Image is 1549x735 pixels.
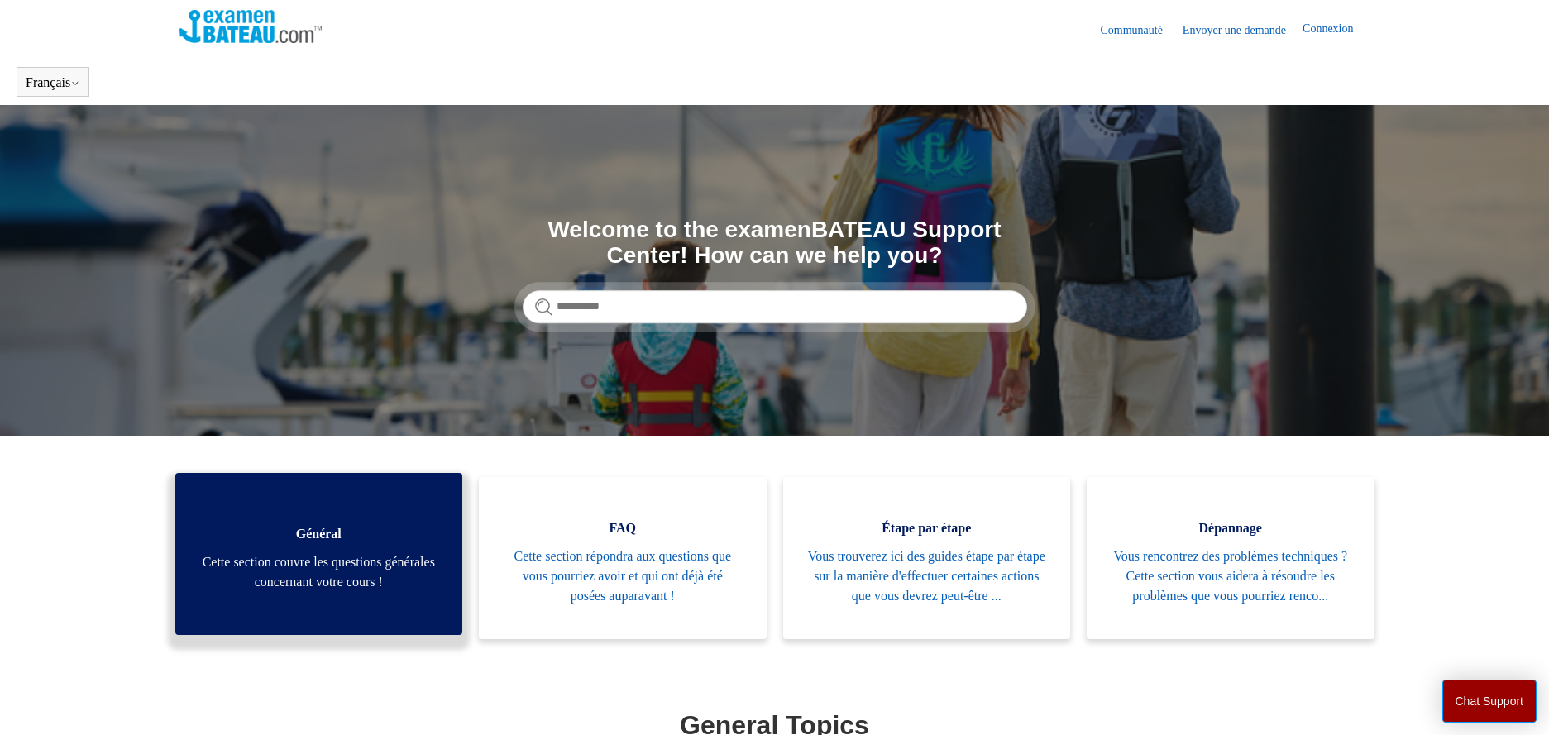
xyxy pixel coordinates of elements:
[808,546,1046,606] span: Vous trouverez ici des guides étape par étape sur la manière d'effectuer certaines actions que vo...
[1183,21,1303,39] a: Envoyer une demande
[179,10,323,43] img: Page d’accueil du Centre d’aide Examen Bateau
[1442,680,1537,723] button: Chat Support
[479,477,767,639] a: FAQ Cette section répondra aux questions que vous pourriez avoir et qui ont déjà été posées aupar...
[1112,546,1350,606] span: Vous rencontrez des problèmes techniques ? Cette section vous aidera à résoudre les problèmes que...
[523,217,1027,269] h1: Welcome to the examenBATEAU Support Center! How can we help you?
[808,518,1046,538] span: Étape par étape
[175,473,463,635] a: Général Cette section couvre les questions générales concernant votre cours !
[1112,518,1350,538] span: Dépannage
[504,546,742,606] span: Cette section répondra aux questions que vous pourriez avoir et qui ont déjà été posées auparavant !
[504,518,742,538] span: FAQ
[1100,21,1178,39] a: Communauté
[200,524,438,544] span: Général
[1303,20,1370,40] a: Connexion
[783,477,1071,639] a: Étape par étape Vous trouverez ici des guides étape par étape sur la manière d'effectuer certaine...
[26,75,80,90] button: Français
[200,552,438,592] span: Cette section couvre les questions générales concernant votre cours !
[523,290,1027,323] input: Rechercher
[1087,477,1374,639] a: Dépannage Vous rencontrez des problèmes techniques ? Cette section vous aidera à résoudre les pro...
